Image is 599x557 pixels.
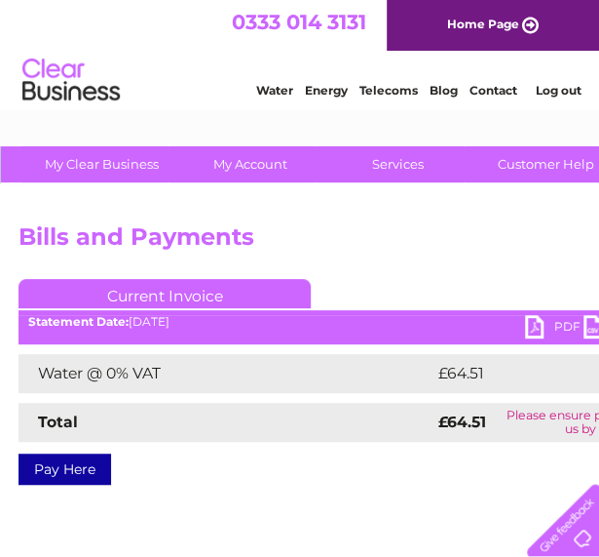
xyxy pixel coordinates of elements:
a: Log out [535,83,580,98]
a: Blog [430,83,458,98]
a: Water [256,83,293,98]
a: 0333 014 3131 [232,10,366,34]
a: Energy [305,83,348,98]
b: Statement Date: [28,314,129,329]
strong: Total [38,413,78,431]
img: logo.png [21,51,121,110]
a: Services [318,146,478,182]
a: My Clear Business [21,146,182,182]
a: Pay Here [19,454,111,485]
a: PDF [525,315,583,343]
a: Telecoms [359,83,418,98]
td: Water @ 0% VAT [19,354,433,393]
a: Contact [469,83,517,98]
a: My Account [169,146,330,182]
a: Current Invoice [19,279,311,308]
strong: £64.51 [438,413,486,431]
